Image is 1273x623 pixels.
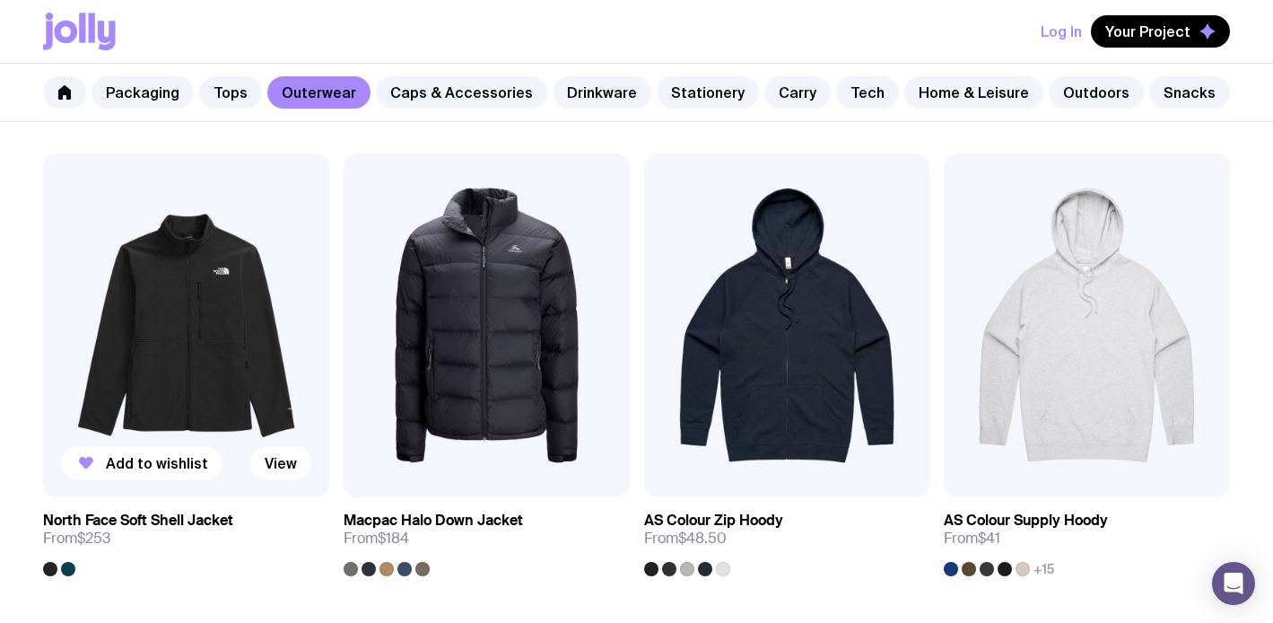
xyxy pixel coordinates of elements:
[77,529,110,548] span: $253
[376,76,547,109] a: Caps & Accessories
[43,530,110,548] span: From
[644,512,783,530] h3: AS Colour Zip Hoody
[944,497,1230,576] a: AS Colour Supply HoodyFrom$41+15
[678,529,727,548] span: $48.50
[1091,15,1230,48] button: Your Project
[267,76,371,109] a: Outerwear
[61,447,222,479] button: Add to wishlist
[1049,76,1144,109] a: Outdoors
[1041,15,1082,48] button: Log In
[944,530,1000,548] span: From
[836,76,899,109] a: Tech
[1105,22,1190,40] span: Your Project
[378,529,409,548] span: $184
[944,512,1108,530] h3: AS Colour Supply Hoody
[904,76,1043,109] a: Home & Leisure
[1212,562,1255,605] div: Open Intercom Messenger
[344,512,523,530] h3: Macpac Halo Down Jacket
[764,76,831,109] a: Carry
[657,76,759,109] a: Stationery
[1149,76,1230,109] a: Snacks
[43,512,233,530] h3: North Face Soft Shell Jacket
[978,529,1000,548] span: $41
[106,454,208,472] span: Add to wishlist
[1033,562,1054,576] span: +15
[43,497,329,576] a: North Face Soft Shell JacketFrom$253
[644,497,930,576] a: AS Colour Zip HoodyFrom$48.50
[344,497,630,576] a: Macpac Halo Down JacketFrom$184
[553,76,651,109] a: Drinkware
[250,447,311,479] a: View
[644,530,727,548] span: From
[92,76,194,109] a: Packaging
[199,76,262,109] a: Tops
[344,530,409,548] span: From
